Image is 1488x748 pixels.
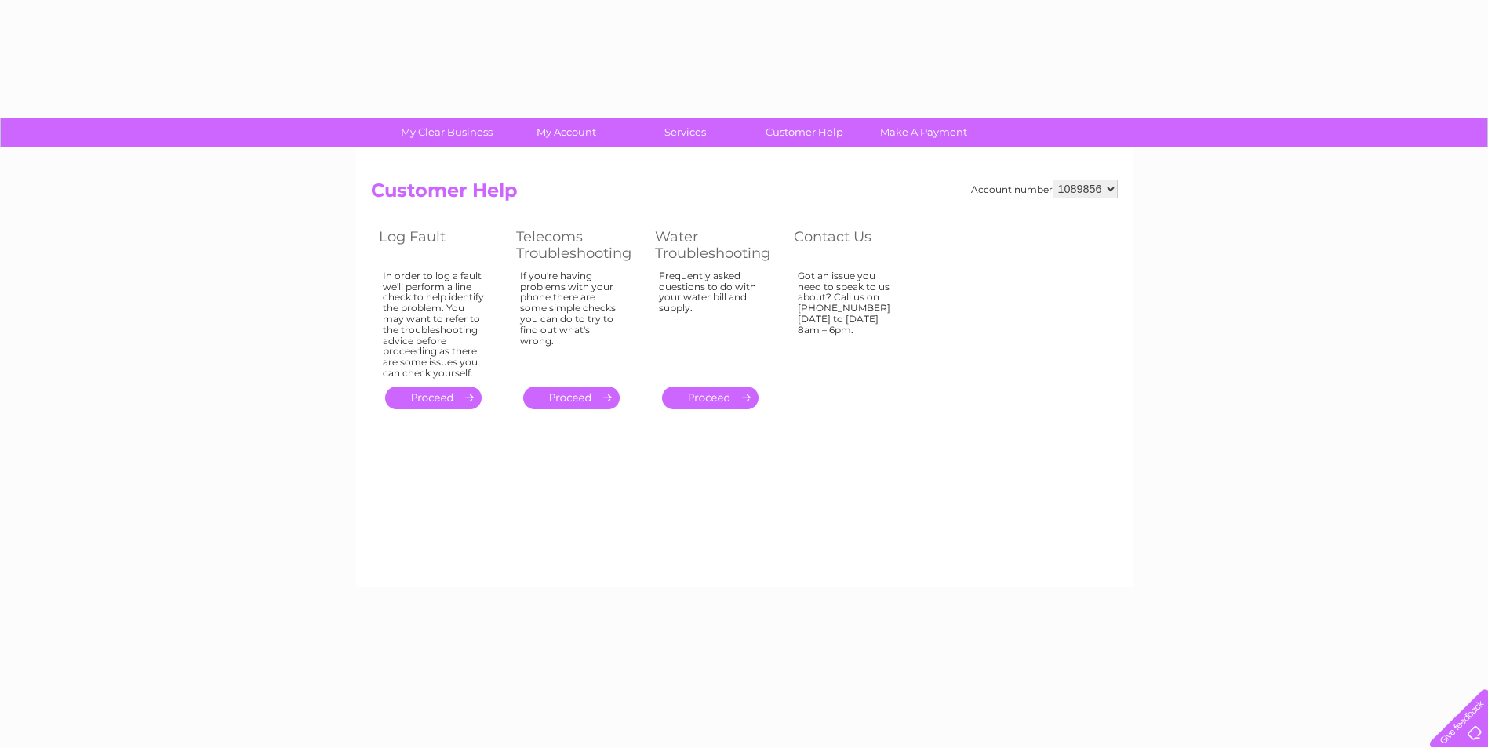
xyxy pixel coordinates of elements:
[520,271,624,372] div: If you're having problems with your phone there are some simple checks you can do to try to find ...
[371,180,1118,209] h2: Customer Help
[798,271,900,372] div: Got an issue you need to speak to us about? Call us on [PHONE_NUMBER] [DATE] to [DATE] 8am – 6pm.
[508,224,647,266] th: Telecoms Troubleshooting
[382,118,511,147] a: My Clear Business
[501,118,631,147] a: My Account
[786,224,923,266] th: Contact Us
[662,387,759,409] a: .
[620,118,750,147] a: Services
[383,271,485,379] div: In order to log a fault we'll perform a line check to help identify the problem. You may want to ...
[859,118,988,147] a: Make A Payment
[971,180,1118,198] div: Account number
[659,271,762,372] div: Frequently asked questions to do with your water bill and supply.
[523,387,620,409] a: .
[371,224,508,266] th: Log Fault
[385,387,482,409] a: .
[740,118,869,147] a: Customer Help
[647,224,786,266] th: Water Troubleshooting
